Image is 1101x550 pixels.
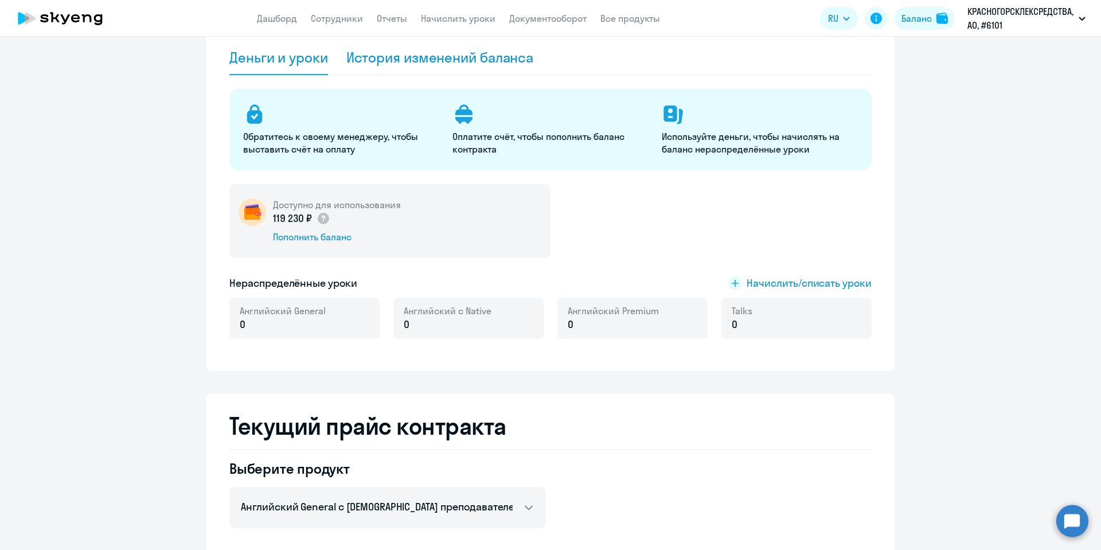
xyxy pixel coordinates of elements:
span: 0 [732,317,737,332]
img: wallet-circle.png [239,198,266,226]
h2: Текущий прайс контракта [229,412,872,440]
div: Деньги и уроки [229,48,328,67]
a: Документооборот [509,13,587,24]
p: 119 230 ₽ [273,211,330,226]
a: Отчеты [377,13,407,24]
a: Все продукты [600,13,660,24]
div: История изменений баланса [346,48,534,67]
p: Оплатите счёт, чтобы пополнить баланс контракта [452,130,648,155]
div: Баланс [901,11,932,25]
span: Talks [732,305,752,317]
button: КРАСНОГОРСКЛЕКСРЕДСТВА, АО, #6101 [962,5,1091,32]
h5: Доступно для использования [273,198,401,211]
h4: Выберите продукт [229,459,546,478]
span: RU [828,11,838,25]
h5: Нераспределённые уроки [229,276,357,291]
span: 0 [240,317,245,332]
img: balance [936,13,948,24]
a: Дашборд [257,13,297,24]
span: Английский General [240,305,326,317]
span: Английский Premium [568,305,659,317]
span: 0 [568,317,573,332]
span: Начислить/списать уроки [747,276,872,291]
span: Английский с Native [404,305,491,317]
button: RU [820,7,858,30]
a: Начислить уроки [421,13,495,24]
span: 0 [404,317,409,332]
div: Пополнить баланс [273,231,401,243]
a: Сотрудники [311,13,363,24]
button: Балансbalance [895,7,955,30]
p: Обратитесь к своему менеджеру, чтобы выставить счёт на оплату [243,130,439,155]
p: КРАСНОГОРСКЛЕКСРЕДСТВА, АО, #6101 [967,5,1074,32]
p: Используйте деньги, чтобы начислять на баланс нераспределённые уроки [662,130,857,155]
